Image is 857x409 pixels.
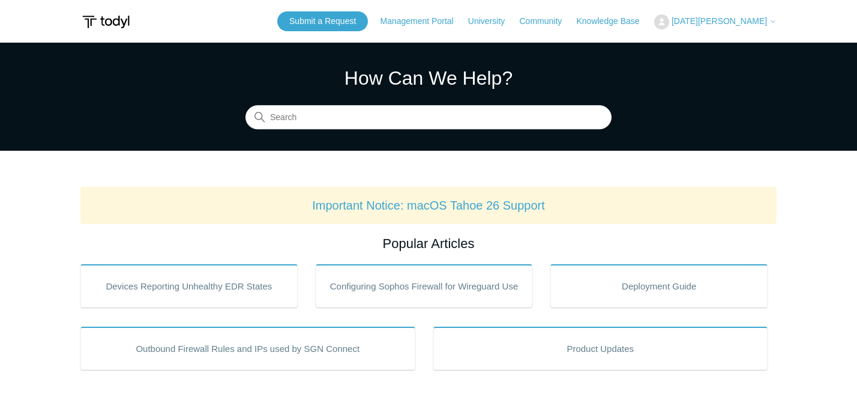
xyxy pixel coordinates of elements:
[380,15,466,28] a: Management Portal
[672,16,767,26] span: [DATE][PERSON_NAME]
[245,106,612,130] input: Search
[654,14,777,29] button: [DATE][PERSON_NAME]
[468,15,517,28] a: University
[80,327,415,370] a: Outbound Firewall Rules and IPs used by SGN Connect
[576,15,651,28] a: Knowledge Base
[80,264,298,308] a: Devices Reporting Unhealthy EDR States
[550,264,768,308] a: Deployment Guide
[520,15,574,28] a: Community
[80,11,131,33] img: Todyl Support Center Help Center home page
[80,234,777,253] h2: Popular Articles
[312,199,545,212] a: Important Notice: macOS Tahoe 26 Support
[277,11,368,31] a: Submit a Request
[245,64,612,92] h1: How Can We Help?
[433,327,768,370] a: Product Updates
[316,264,533,308] a: Configuring Sophos Firewall for Wireguard Use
